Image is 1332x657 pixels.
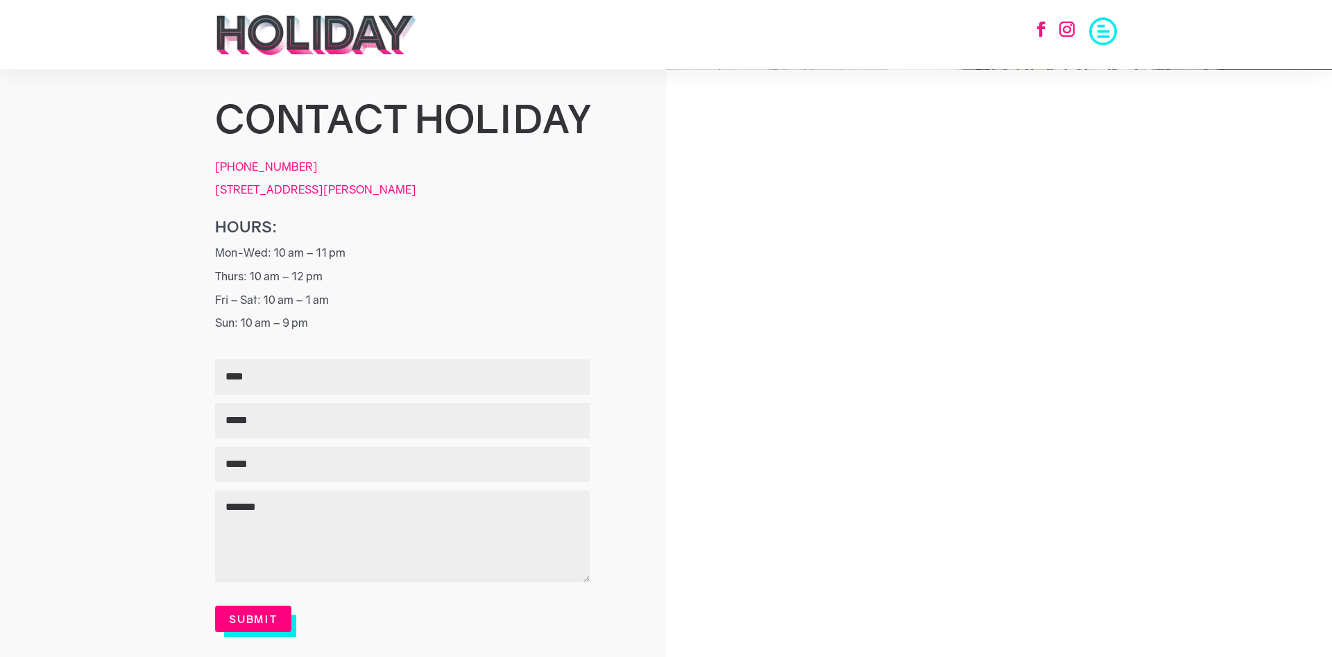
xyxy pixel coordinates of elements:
h6: Hours: [215,217,631,237]
h1: Contact holiday [215,97,631,147]
button: Submit [215,606,291,632]
a: Follow on Facebook [1026,14,1057,44]
p: Mon-Wed: 10 am – 11 pm [215,247,631,271]
a: Follow on Instagram [1052,14,1082,44]
img: holiday-logo-black [215,14,417,56]
a: [PHONE_NUMBER] [215,160,318,173]
a: [STREET_ADDRESS][PERSON_NAME] [215,182,416,196]
p: Sun: 10 am – 9 pm [215,317,631,341]
p: Thurs: 10 am – 12 pm [215,271,631,294]
p: Fri – Sat: 10 am – 1 am [215,294,631,318]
